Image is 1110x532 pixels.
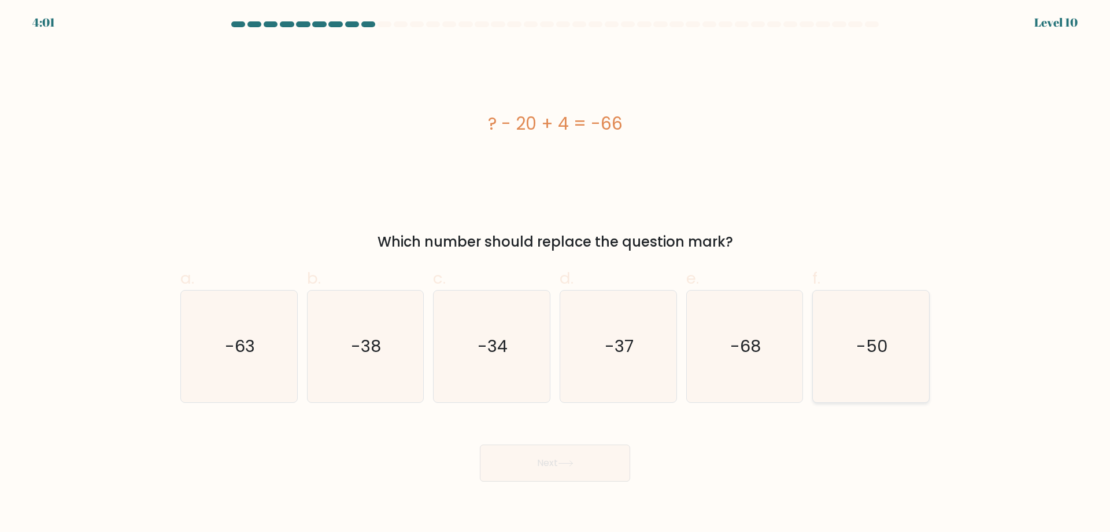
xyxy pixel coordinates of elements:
[686,267,699,289] span: e.
[225,335,255,358] text: -63
[478,335,508,358] text: -34
[351,335,382,358] text: -38
[480,445,630,482] button: Next
[856,335,888,358] text: -50
[187,232,923,252] div: Which number should replace the question mark?
[1034,14,1078,31] div: Level 10
[180,111,930,137] div: ? - 20 + 4 = -66
[32,14,55,31] div: 4:01
[180,267,194,289] span: a.
[730,335,761,358] text: -68
[560,267,573,289] span: d.
[812,267,820,289] span: f.
[433,267,446,289] span: c.
[605,335,634,358] text: -37
[307,267,321,289] span: b.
